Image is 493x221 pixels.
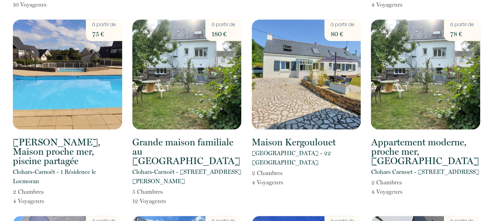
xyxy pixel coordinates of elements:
p: 75 € [92,28,116,39]
p: 4 Voyageur [252,178,283,187]
p: à partir de [331,21,354,28]
p: 2 Chambre [13,187,44,196]
img: rental-image [13,19,122,129]
span: s [400,1,402,8]
p: 12 Voyageur [132,196,166,206]
span: s [164,198,166,205]
p: à partir de [450,21,474,28]
span: s [400,188,402,195]
p: 2 Chambre [371,178,402,187]
span: s [44,1,46,8]
h2: Appartement moderne, proche mer, [GEOGRAPHIC_DATA] [371,138,480,166]
p: 180 € [212,28,235,39]
p: 78 € [450,28,474,39]
p: Clohars Carnoet - [STREET_ADDRESS] [371,167,479,177]
span: s [160,188,163,195]
span: s [42,198,44,205]
span: s [281,179,283,186]
p: 80 € [331,28,354,39]
p: Clohars-Carnoët - [STREET_ADDRESS][PERSON_NAME] [132,167,242,186]
p: à partir de [92,21,116,28]
img: rental-image [371,19,480,129]
img: rental-image [252,19,361,129]
p: 5 Chambre [132,187,166,196]
h2: Maison Kergoulouet [252,138,336,147]
p: à partir de [212,21,235,28]
p: 4 Voyageur [371,187,402,196]
p: 4 Voyageur [13,196,44,206]
p: Clohars-Carnoët - 1 Résidence le Locmoran [13,167,122,186]
p: 2 Chambre [252,168,283,178]
img: rental-image [132,19,242,129]
span: s [399,179,402,186]
span: s [280,170,283,177]
h2: [PERSON_NAME], Maison proche mer, piscine partagée [13,138,122,166]
p: [GEOGRAPHIC_DATA] - 22 [GEOGRAPHIC_DATA] [252,149,361,167]
h2: Grande maison familiale au [GEOGRAPHIC_DATA] [132,138,242,166]
span: s [41,188,44,195]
